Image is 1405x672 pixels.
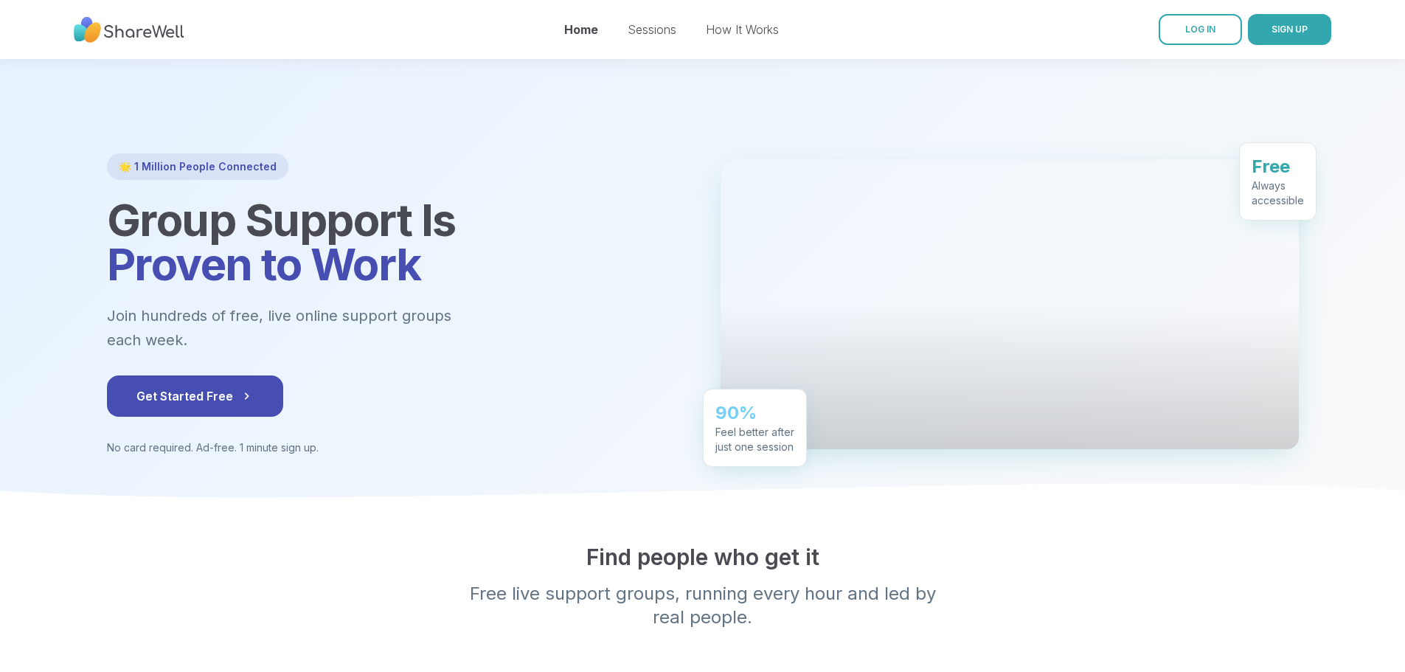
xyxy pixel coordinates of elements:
p: No card required. Ad-free. 1 minute sign up. [107,440,685,455]
span: Get Started Free [136,387,254,405]
div: Always accessible [1252,178,1304,207]
img: ShareWell Nav Logo [74,10,184,50]
h2: Find people who get it [107,544,1299,570]
p: Free live support groups, running every hour and led by real people. [420,582,986,629]
button: SIGN UP [1248,14,1331,45]
h1: Group Support Is [107,198,685,286]
span: LOG IN [1185,24,1215,35]
div: 🌟 1 Million People Connected [107,153,288,180]
span: Proven to Work [107,238,421,291]
span: SIGN UP [1272,24,1308,35]
div: Free [1252,154,1304,178]
a: How It Works [706,22,779,37]
a: Home [564,22,598,37]
button: Get Started Free [107,375,283,417]
div: Feel better after just one session [715,424,794,454]
a: Sessions [628,22,676,37]
a: LOG IN [1159,14,1242,45]
div: 90% [715,401,794,424]
p: Join hundreds of free, live online support groups each week. [107,304,532,352]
